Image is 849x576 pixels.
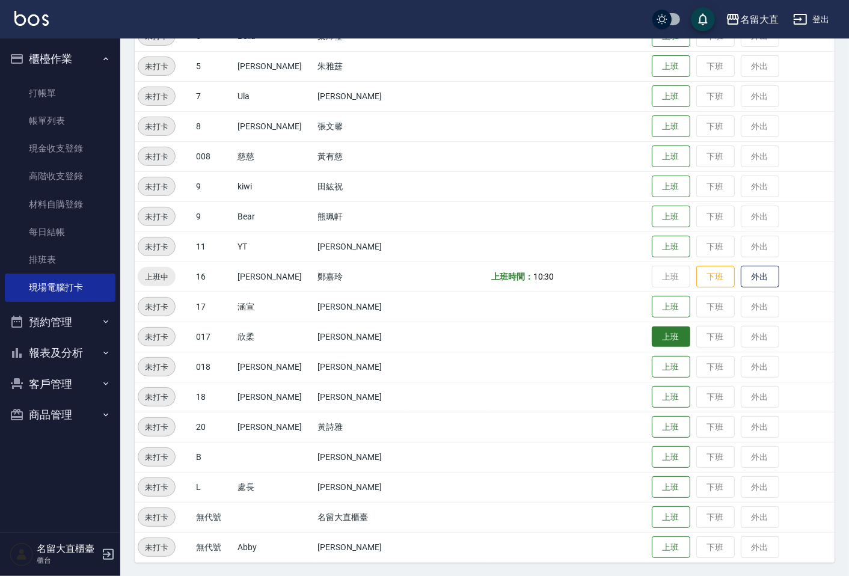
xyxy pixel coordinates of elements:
[315,352,408,382] td: [PERSON_NAME]
[652,326,690,348] button: 上班
[652,356,690,378] button: 上班
[315,382,408,412] td: [PERSON_NAME]
[138,301,175,313] span: 未打卡
[193,502,234,532] td: 無代號
[315,292,408,322] td: [PERSON_NAME]
[193,352,234,382] td: 018
[315,262,408,292] td: 鄭嘉玲
[234,111,314,141] td: [PERSON_NAME]
[193,532,234,562] td: 無代號
[234,352,314,382] td: [PERSON_NAME]
[193,292,234,322] td: 17
[315,81,408,111] td: [PERSON_NAME]
[652,416,690,438] button: 上班
[234,412,314,442] td: [PERSON_NAME]
[193,171,234,201] td: 9
[5,274,115,301] a: 現場電腦打卡
[315,502,408,532] td: 名留大直櫃臺
[193,201,234,231] td: 9
[193,141,234,171] td: 008
[193,81,234,111] td: 7
[234,231,314,262] td: YT
[315,171,408,201] td: 田紘祝
[138,210,175,223] span: 未打卡
[234,201,314,231] td: Bear
[315,141,408,171] td: 黃有慈
[138,421,175,434] span: 未打卡
[138,271,176,283] span: 上班中
[652,386,690,408] button: 上班
[5,191,115,218] a: 材料自購登錄
[5,337,115,369] button: 報表及分析
[652,85,690,108] button: 上班
[5,307,115,338] button: 預約管理
[5,246,115,274] a: 排班表
[652,446,690,468] button: 上班
[652,236,690,258] button: 上班
[193,322,234,352] td: 017
[138,541,175,554] span: 未打卡
[138,331,175,343] span: 未打卡
[234,81,314,111] td: Ula
[721,7,783,32] button: 名留大直
[652,476,690,498] button: 上班
[696,266,735,288] button: 下班
[138,391,175,403] span: 未打卡
[234,472,314,502] td: 處長
[193,412,234,442] td: 20
[138,451,175,464] span: 未打卡
[234,382,314,412] td: [PERSON_NAME]
[193,442,234,472] td: B
[193,472,234,502] td: L
[652,506,690,529] button: 上班
[652,55,690,78] button: 上班
[234,262,314,292] td: [PERSON_NAME]
[138,361,175,373] span: 未打卡
[138,481,175,494] span: 未打卡
[315,532,408,562] td: [PERSON_NAME]
[138,60,175,73] span: 未打卡
[193,51,234,81] td: 5
[138,90,175,103] span: 未打卡
[234,322,314,352] td: 欣柔
[5,162,115,190] a: 高階收支登錄
[193,231,234,262] td: 11
[5,135,115,162] a: 現金收支登錄
[315,442,408,472] td: [PERSON_NAME]
[315,201,408,231] td: 熊珮軒
[234,171,314,201] td: kiwi
[234,292,314,322] td: 涵宣
[5,218,115,246] a: 每日結帳
[315,472,408,502] td: [PERSON_NAME]
[691,7,715,31] button: save
[315,231,408,262] td: [PERSON_NAME]
[5,107,115,135] a: 帳單列表
[138,150,175,163] span: 未打卡
[10,542,34,566] img: Person
[740,12,779,27] div: 名留大直
[138,511,175,524] span: 未打卡
[14,11,49,26] img: Logo
[315,111,408,141] td: 張文馨
[652,536,690,559] button: 上班
[652,115,690,138] button: 上班
[533,272,554,281] span: 10:30
[193,382,234,412] td: 18
[741,266,779,288] button: 外出
[491,272,533,281] b: 上班時間：
[652,206,690,228] button: 上班
[234,532,314,562] td: Abby
[138,241,175,253] span: 未打卡
[37,543,98,555] h5: 名留大直櫃臺
[234,51,314,81] td: [PERSON_NAME]
[37,555,98,566] p: 櫃台
[652,146,690,168] button: 上班
[138,120,175,133] span: 未打卡
[788,8,835,31] button: 登出
[234,141,314,171] td: 慈慈
[652,176,690,198] button: 上班
[652,296,690,318] button: 上班
[193,111,234,141] td: 8
[315,412,408,442] td: 黃詩雅
[5,369,115,400] button: 客戶管理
